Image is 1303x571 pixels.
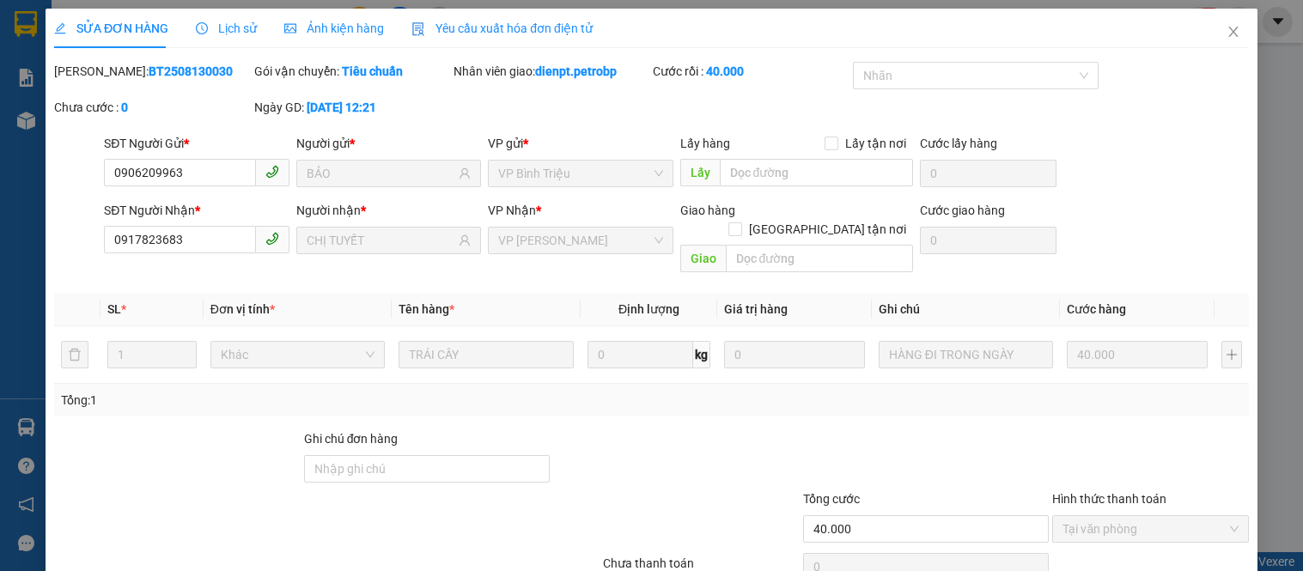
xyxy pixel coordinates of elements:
[54,21,168,35] span: SỬA ĐƠN HÀNG
[104,201,289,220] div: SĐT Người Nhận
[196,22,208,34] span: clock-circle
[720,159,913,186] input: Dọc đường
[54,62,250,81] div: [PERSON_NAME]:
[304,432,399,446] label: Ghi chú đơn hàng
[296,201,481,220] div: Người nhận
[296,134,481,153] div: Người gửi
[61,341,88,368] button: delete
[653,62,849,81] div: Cước rồi :
[724,302,788,316] span: Giá trị hàng
[680,245,726,272] span: Giao
[411,22,425,36] img: icon
[742,220,913,239] span: [GEOGRAPHIC_DATA] tận nơi
[411,21,593,35] span: Yêu cầu xuất hóa đơn điện tử
[307,164,455,183] input: Tên người gửi
[265,165,279,179] span: phone
[1221,341,1242,368] button: plus
[54,22,66,34] span: edit
[726,245,913,272] input: Dọc đường
[121,100,128,114] b: 0
[920,137,997,150] label: Cước lấy hàng
[61,391,504,410] div: Tổng: 1
[488,203,536,217] span: VP Nhận
[803,492,860,506] span: Tổng cước
[284,22,296,34] span: picture
[920,203,1005,217] label: Cước giao hàng
[342,64,403,78] b: Tiêu chuẩn
[879,341,1053,368] input: Ghi Chú
[535,64,617,78] b: dienpt.petrobp
[399,341,573,368] input: VD: Bàn, Ghế
[221,342,374,368] span: Khác
[724,341,865,368] input: 0
[498,161,662,186] span: VP Bình Triệu
[618,302,679,316] span: Định lượng
[1209,9,1257,57] button: Close
[254,98,450,117] div: Ngày GD:
[1052,492,1166,506] label: Hình thức thanh toán
[680,203,735,217] span: Giao hàng
[454,62,649,81] div: Nhân viên giao:
[399,302,454,316] span: Tên hàng
[1062,516,1238,542] span: Tại văn phòng
[149,64,233,78] b: BT2508130030
[920,227,1057,254] input: Cước giao hàng
[459,234,471,246] span: user
[1067,341,1208,368] input: 0
[210,302,275,316] span: Đơn vị tính
[307,100,376,114] b: [DATE] 12:21
[680,159,720,186] span: Lấy
[920,160,1057,187] input: Cước lấy hàng
[680,137,730,150] span: Lấy hàng
[838,134,913,153] span: Lấy tận nơi
[254,62,450,81] div: Gói vận chuyển:
[54,98,250,117] div: Chưa cước :
[107,302,121,316] span: SL
[265,232,279,246] span: phone
[488,134,673,153] div: VP gửi
[1067,302,1126,316] span: Cước hàng
[307,231,455,250] input: Tên người nhận
[284,21,384,35] span: Ảnh kiện hàng
[104,134,289,153] div: SĐT Người Gửi
[196,21,257,35] span: Lịch sử
[693,341,710,368] span: kg
[1227,25,1240,39] span: close
[498,228,662,253] span: VP Minh Hưng
[459,167,471,179] span: user
[304,455,551,483] input: Ghi chú đơn hàng
[872,293,1060,326] th: Ghi chú
[706,64,744,78] b: 40.000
